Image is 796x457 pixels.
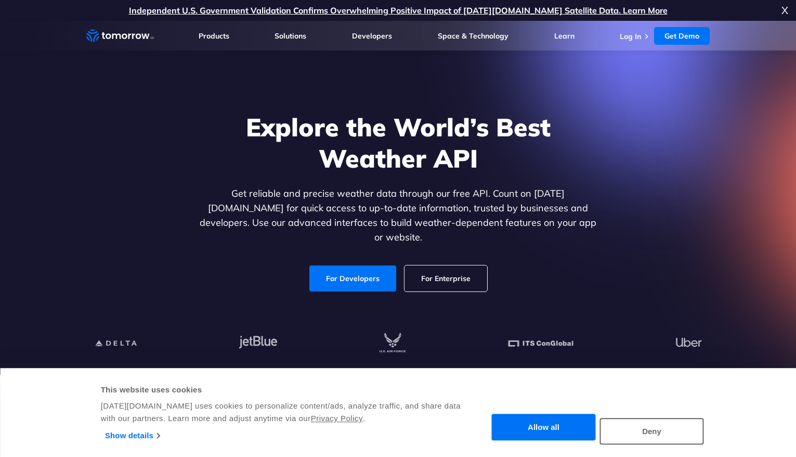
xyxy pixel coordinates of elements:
a: Developers [352,31,392,41]
a: Independent U.S. Government Validation Confirms Overwhelming Positive Impact of [DATE][DOMAIN_NAM... [129,5,668,16]
a: Log In [620,32,641,41]
a: For Developers [309,265,396,291]
a: Get Demo [654,27,710,45]
button: Deny [600,418,704,445]
a: Products [199,31,229,41]
a: Space & Technology [438,31,508,41]
a: Solutions [275,31,306,41]
a: Privacy Policy [311,414,363,423]
a: Home link [86,28,154,44]
p: Get reliable and precise weather data through our free API. Count on [DATE][DOMAIN_NAME] for quic... [198,186,599,245]
div: This website uses cookies [101,384,462,396]
button: Allow all [492,414,596,441]
a: Learn [554,31,575,41]
a: Show details [105,428,160,443]
a: For Enterprise [404,265,487,291]
h1: Explore the World’s Best Weather API [198,111,599,174]
div: [DATE][DOMAIN_NAME] uses cookies to personalize content/ads, analyze traffic, and share data with... [101,400,462,425]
